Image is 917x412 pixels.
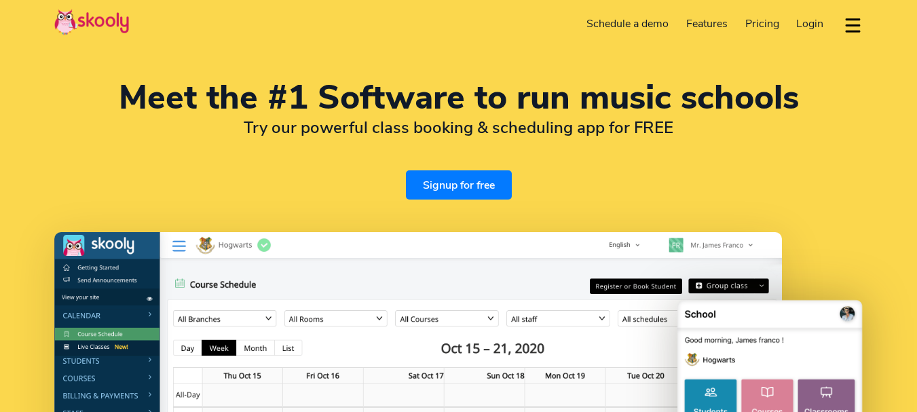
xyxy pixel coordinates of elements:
[578,13,678,35] a: Schedule a demo
[787,13,832,35] a: Login
[736,13,788,35] a: Pricing
[54,9,129,35] img: Skooly
[677,13,736,35] a: Features
[796,16,823,31] span: Login
[843,10,863,41] button: dropdown menu
[745,16,779,31] span: Pricing
[406,170,512,200] a: Signup for free
[54,81,863,114] h1: Meet the #1 Software to run music schools
[54,117,863,138] h2: Try our powerful class booking & scheduling app for FREE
